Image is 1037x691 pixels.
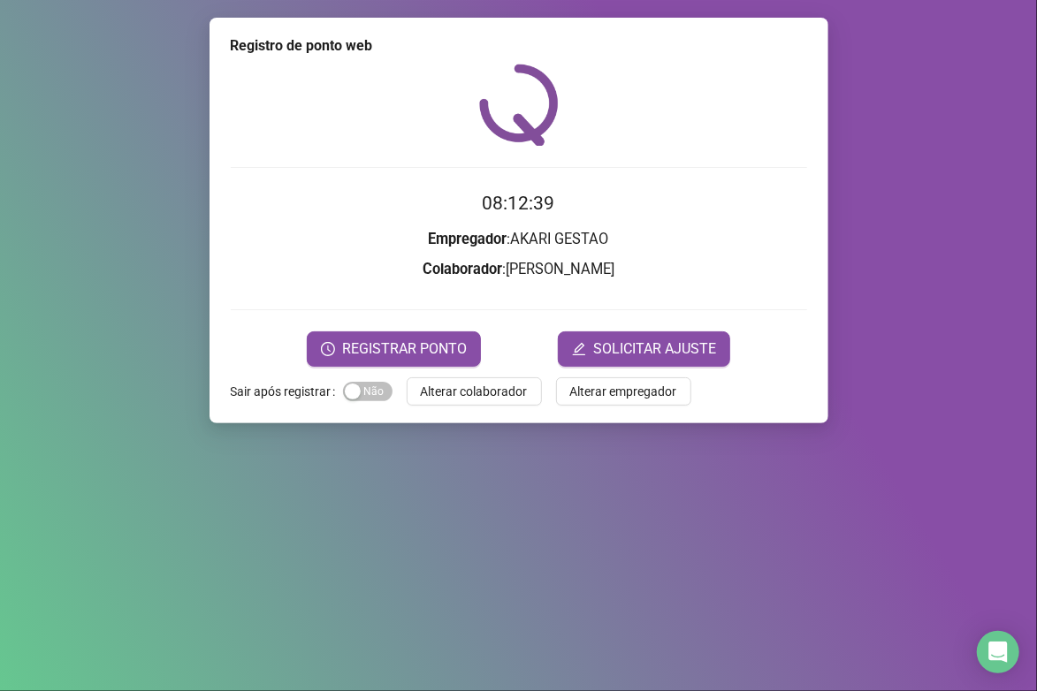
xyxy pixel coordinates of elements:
[407,377,542,406] button: Alterar colaborador
[231,258,807,281] h3: : [PERSON_NAME]
[977,631,1019,673] div: Open Intercom Messenger
[321,342,335,356] span: clock-circle
[423,261,502,277] strong: Colaborador
[429,231,507,247] strong: Empregador
[231,35,807,57] div: Registro de ponto web
[421,382,528,401] span: Alterar colaborador
[231,377,343,406] label: Sair após registrar
[593,338,716,360] span: SOLICITAR AJUSTE
[479,64,559,146] img: QRPoint
[556,377,691,406] button: Alterar empregador
[572,342,586,356] span: edit
[558,331,730,367] button: editSOLICITAR AJUSTE
[570,382,677,401] span: Alterar empregador
[483,193,555,214] time: 08:12:39
[342,338,467,360] span: REGISTRAR PONTO
[307,331,481,367] button: REGISTRAR PONTO
[231,228,807,251] h3: : AKARI GESTAO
